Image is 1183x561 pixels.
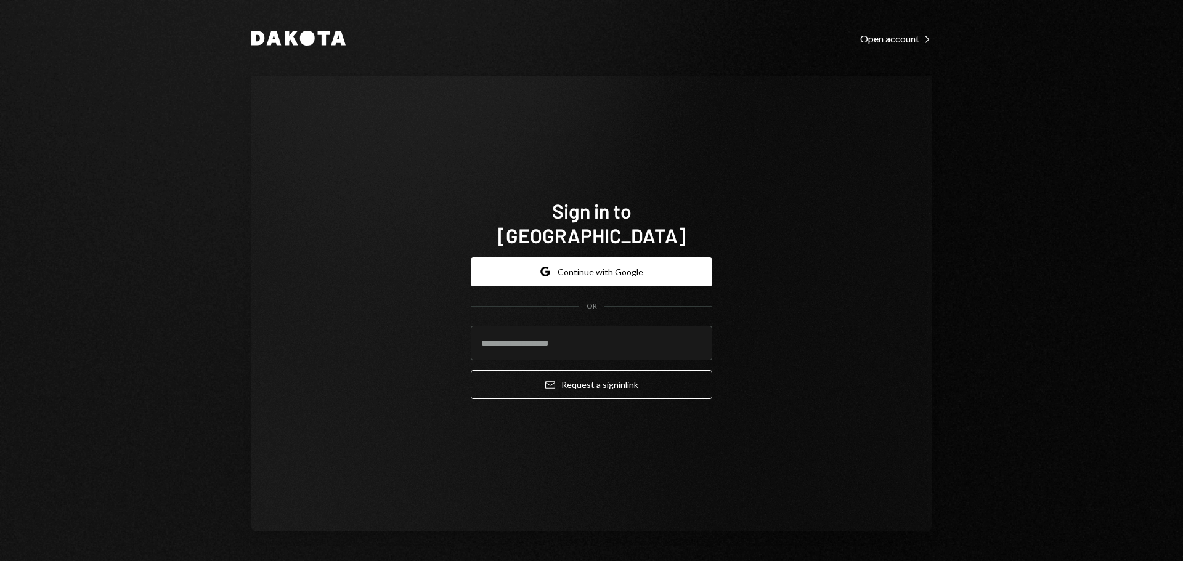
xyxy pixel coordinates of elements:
[860,33,932,45] div: Open account
[471,257,712,286] button: Continue with Google
[587,301,597,312] div: OR
[471,198,712,248] h1: Sign in to [GEOGRAPHIC_DATA]
[471,370,712,399] button: Request a signinlink
[860,31,932,45] a: Open account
